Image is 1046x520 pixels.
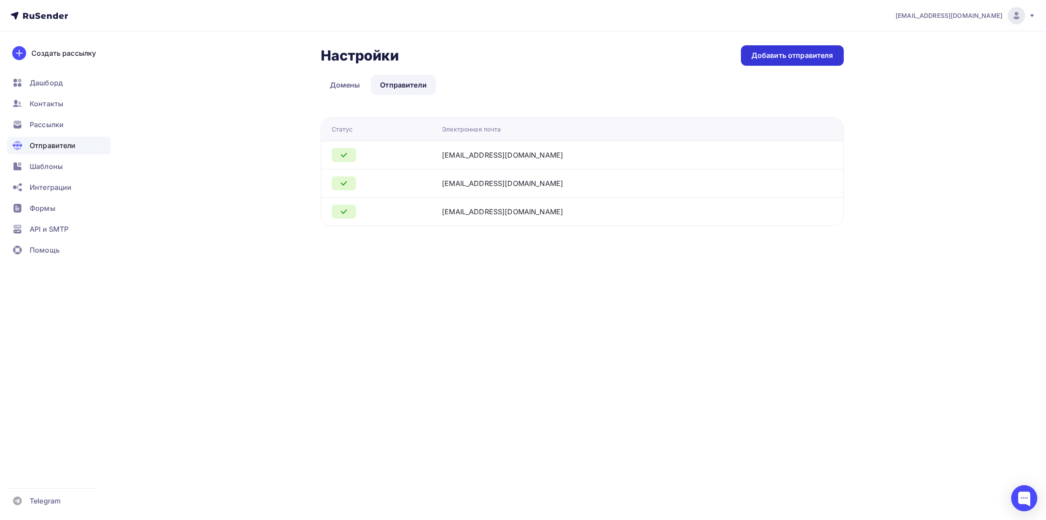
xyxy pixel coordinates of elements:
span: Интеграции [30,182,71,192]
span: Помощь [30,245,60,255]
span: Контакты [30,98,63,109]
div: Статус [332,125,353,134]
a: Рассылки [7,116,111,133]
a: Домены [321,75,370,95]
a: Отправители [371,75,436,95]
span: [EMAIL_ADDRESS][DOMAIN_NAME] [896,11,1002,20]
span: Отправители [30,140,76,151]
a: Дашборд [7,74,111,91]
a: Формы [7,199,111,217]
span: Telegram [30,496,61,506]
span: Шаблоны [30,161,63,172]
div: Создать рассылку [31,48,96,58]
div: [EMAIL_ADDRESS][DOMAIN_NAME] [442,150,563,160]
a: Шаблоны [7,158,111,175]
a: Отправители [7,137,111,154]
div: Добавить отправителя [751,51,833,61]
div: Электронная почта [442,125,501,134]
div: [EMAIL_ADDRESS][DOMAIN_NAME] [442,178,563,189]
h2: Настройки [321,47,399,64]
div: [EMAIL_ADDRESS][DOMAIN_NAME] [442,206,563,217]
span: Формы [30,203,55,213]
a: Контакты [7,95,111,112]
span: API и SMTP [30,224,68,234]
a: [EMAIL_ADDRESS][DOMAIN_NAME] [896,7,1036,24]
span: Рассылки [30,119,64,130]
span: Дашборд [30,78,63,88]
